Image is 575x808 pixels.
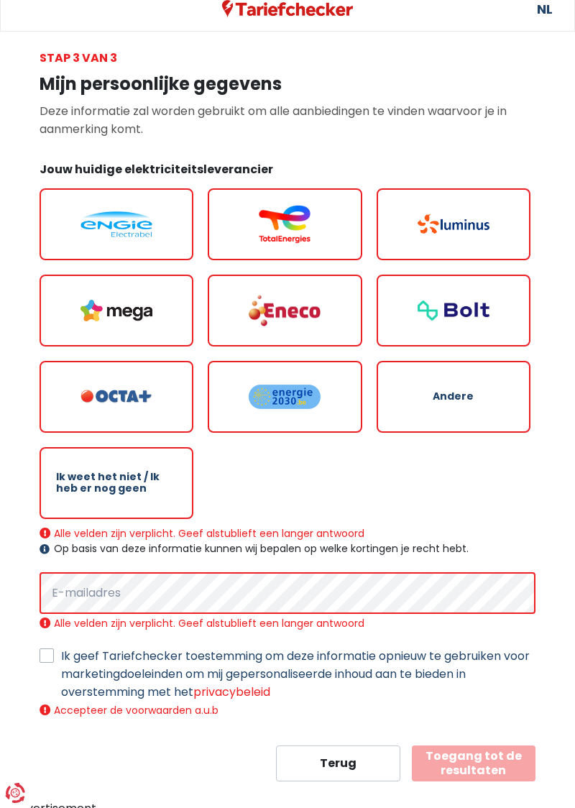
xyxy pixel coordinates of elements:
[276,745,400,781] button: Terug
[40,49,535,67] div: Stap 3 van 3
[56,472,176,494] span: Ik weet het niet / Ik heb er nog geen
[40,74,535,95] h1: Mijn persoonlijke gegevens
[40,543,535,555] div: Op basis van deze informatie kunnen wij bepalen op welke kortingen je recht hebt.
[418,300,489,321] img: Bolt
[249,205,321,244] img: Total Energies / Lampiris
[61,647,535,701] label: Ik geef Tariefchecker toestemming om deze informatie opnieuw te gebruiken voor marketingdoeleinde...
[80,211,152,237] img: Engie / Electrabel
[433,391,474,402] span: Andere
[40,527,535,540] div: Alle velden zijn verplicht. Geef alstublieft een langer antwoord
[40,704,535,717] div: Accepteer de voorwaarden a.u.b
[193,684,270,700] a: privacybeleid
[418,214,489,234] img: Luminus
[40,161,535,183] legend: Jouw huidige elektriciteitsleverancier
[80,300,152,321] img: Mega
[80,390,152,403] img: Octa+
[249,294,321,328] img: Eneco
[40,617,535,630] div: Alle velden zijn verplicht. Geef alstublieft een langer antwoord
[40,102,535,138] p: Deze informatie zal worden gebruikt om alle aanbiedingen te vinden waarvoor je in aanmerking komt.
[412,745,536,781] button: Toegang tot de resultaten
[249,384,321,410] img: Energie2030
